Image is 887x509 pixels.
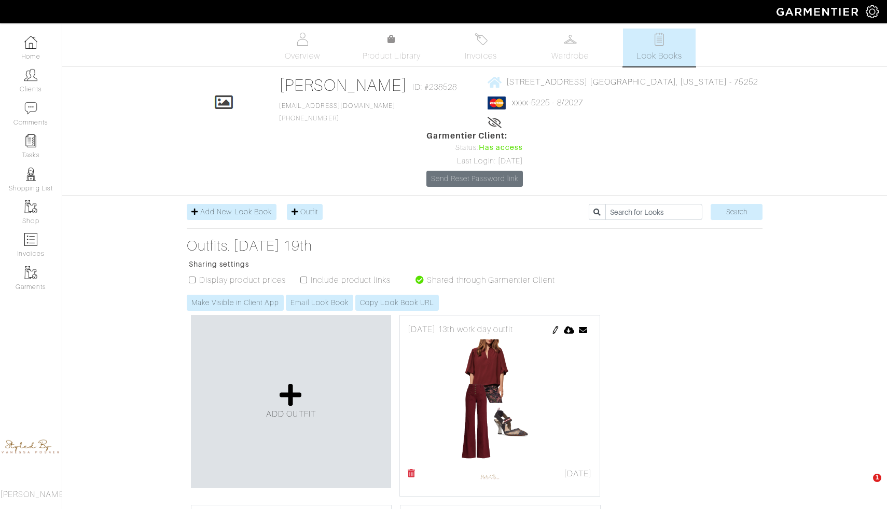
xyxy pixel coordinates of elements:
a: Outfit [287,204,323,220]
img: garments-icon-b7da505a4dc4fd61783c78ac3ca0ef83fa9d6f193b1c9dc38574b1d14d53ca28.png [24,200,37,213]
a: Outfits. [DATE] 19th [187,237,565,255]
img: orders-27d20c2124de7fd6de4e0e44c1d41de31381a507db9b33961299e4e07d508b8c.svg [475,33,488,46]
span: Outfit [300,208,318,216]
input: Search for Looks [605,204,702,220]
a: [PERSON_NAME] [279,76,407,94]
div: Status: [426,142,523,154]
span: Add New Look Book [200,208,272,216]
a: ADD OUTFIT [266,382,316,420]
img: todo-9ac3debb85659649dc8f770b8b6100bb5dab4b48dedcbae339e5042a72dfd3cc.svg [653,33,666,46]
div: Last Login: [DATE] [426,156,523,167]
a: Overview [266,29,339,66]
a: Product Library [355,33,428,62]
img: stylists-icon-eb353228a002819b7ec25b43dbf5f0378dd9e0616d9560372ff212230b889e62.png [24,168,37,181]
span: [DATE] [564,467,592,480]
span: [STREET_ADDRESS] [GEOGRAPHIC_DATA], [US_STATE] - 75252 [506,77,758,87]
img: comment-icon-a0a6a9ef722e966f86d9cbdc48e553b5cf19dbc54f86b18d962a5391bc8f6eb6.png [24,102,37,115]
iframe: Intercom live chat [852,474,877,499]
img: orders-icon-0abe47150d42831381b5fb84f609e132dff9fe21cb692f30cb5eec754e2cba89.png [24,233,37,246]
span: Wardrobe [551,50,589,62]
a: xxxx-5225 - 8/2027 [512,98,583,107]
label: Include product links [311,274,391,286]
img: gear-icon-white-bd11855cb880d31180b6d7d6211b90ccbf57a29d726f0c71d8c61bd08dd39cc2.png [866,5,879,18]
span: Product Library [363,50,421,62]
img: garmentier-logo-header-white-b43fb05a5012e4ada735d5af1a66efaba907eab6374d6393d1fbf88cb4ef424d.png [771,3,866,21]
img: 1760058553.png [408,336,592,465]
span: Invoices [465,50,496,62]
label: Shared through Garmentier Client [427,274,555,286]
a: [STREET_ADDRESS] [GEOGRAPHIC_DATA], [US_STATE] - 75252 [488,75,758,88]
a: Wardrobe [534,29,606,66]
span: Garmentier Client: [426,130,523,142]
span: ADD OUTFIT [266,409,316,419]
img: mastercard-2c98a0d54659f76b027c6839bea21931c3e23d06ea5b2b5660056f2e14d2f154.png [488,97,506,109]
span: ID: #238528 [412,81,458,93]
img: dashboard-icon-dbcd8f5a0b271acd01030246c82b418ddd0df26cd7fceb0bd07c9910d44c42f6.png [24,36,37,49]
span: [PHONE_NUMBER] [279,102,395,122]
img: wardrobe-487a4870c1b7c33e795ec22d11cfc2ed9d08956e64fb3008fe2437562e282088.svg [564,33,577,46]
img: reminder-icon-8004d30b9f0a5d33ae49ab947aed9ed385cf756f9e5892f1edd6e32f2345188e.png [24,134,37,147]
div: [DATE] 13th work day outfit [408,323,592,336]
a: Add New Look Book [187,204,276,220]
img: 1758472954373.png [479,467,500,488]
a: Send Reset Password link [426,171,523,187]
span: Look Books [636,50,683,62]
span: Overview [285,50,320,62]
img: basicinfo-40fd8af6dae0f16599ec9e87c0ef1c0a1fdea2edbe929e3d69a839185d80c458.svg [296,33,309,46]
img: clients-icon-6bae9207a08558b7cb47a8932f037763ab4055f8c8b6bfacd5dc20c3e0201464.png [24,68,37,81]
span: Has access [479,142,523,154]
img: garments-icon-b7da505a4dc4fd61783c78ac3ca0ef83fa9d6f193b1c9dc38574b1d14d53ca28.png [24,266,37,279]
a: Invoices [445,29,517,66]
a: Copy Look Book URL [355,295,439,311]
input: Search [711,204,763,220]
p: Sharing settings [189,259,565,270]
label: Display product prices [199,274,286,286]
a: Make Visible in Client App [187,295,284,311]
a: Look Books [623,29,696,66]
a: Email Look Book [286,295,353,311]
span: 1 [873,474,881,482]
img: pen-cf24a1663064a2ec1b9c1bd2387e9de7a2fa800b781884d57f21acf72779bad2.png [551,326,560,334]
a: [EMAIL_ADDRESS][DOMAIN_NAME] [279,102,395,109]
